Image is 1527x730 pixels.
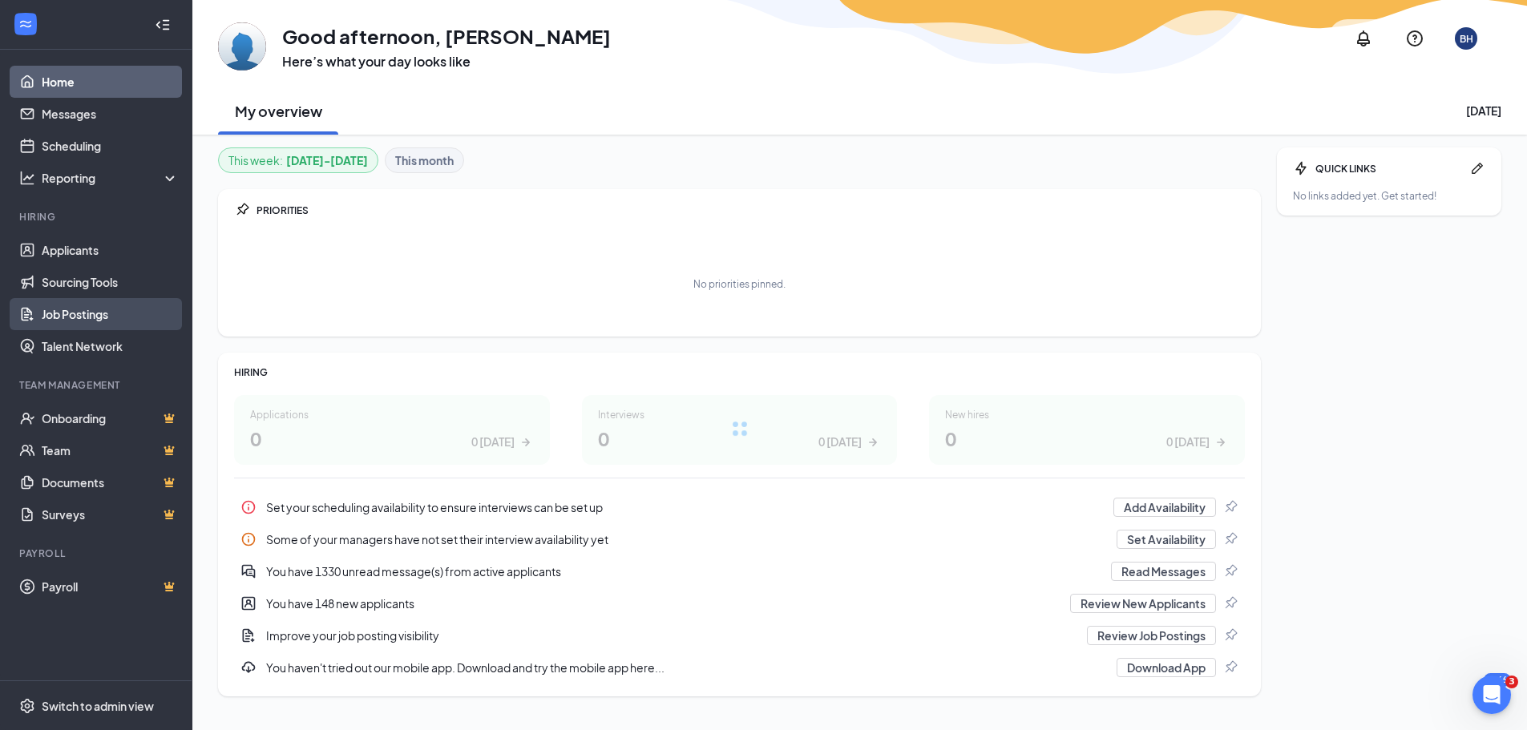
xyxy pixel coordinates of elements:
[1111,562,1216,581] button: Read Messages
[234,619,1245,651] a: DocumentAddImprove your job posting visibilityReview Job PostingsPin
[1222,563,1238,579] svg: Pin
[218,22,266,71] img: Brittany Hickman
[1505,676,1518,688] span: 3
[266,595,1060,611] div: You have 148 new applicants
[1113,498,1216,517] button: Add Availability
[693,277,786,291] div: No priorities pinned.
[42,266,179,298] a: Sourcing Tools
[1315,162,1463,175] div: QUICK LINKS
[1117,530,1216,549] button: Set Availability
[266,659,1107,676] div: You haven't tried out our mobile app. Download and try the mobile app here...
[240,499,257,515] svg: Info
[42,698,154,714] div: Switch to admin view
[282,22,611,50] h1: Good afternoon, [PERSON_NAME]
[234,202,250,218] svg: Pin
[19,170,35,186] svg: Analysis
[240,659,257,676] svg: Download
[234,523,1245,555] div: Some of your managers have not set their interview availability yet
[1222,595,1238,611] svg: Pin
[42,298,179,330] a: Job Postings
[1466,103,1501,119] div: [DATE]
[286,151,368,169] b: [DATE] - [DATE]
[42,234,179,266] a: Applicants
[266,563,1101,579] div: You have 1330 unread message(s) from active applicants
[240,627,257,643] svg: DocumentAdd
[1472,676,1511,714] iframe: Intercom live chat
[42,330,179,362] a: Talent Network
[42,434,179,466] a: TeamCrown
[228,151,368,169] div: This week :
[1405,29,1424,48] svg: QuestionInfo
[235,101,322,121] h2: My overview
[395,151,454,169] b: This month
[1222,627,1238,643] svg: Pin
[42,66,179,98] a: Home
[240,531,257,547] svg: Info
[18,16,34,32] svg: WorkstreamLogo
[1117,658,1216,677] button: Download App
[1293,189,1485,203] div: No links added yet. Get started!
[1469,160,1485,176] svg: Pen
[19,546,176,560] div: Payroll
[234,587,1245,619] a: UserEntityYou have 148 new applicantsReview New ApplicantsPin
[42,466,179,498] a: DocumentsCrown
[234,365,1245,379] div: HIRING
[266,531,1107,547] div: Some of your managers have not set their interview availability yet
[1222,659,1238,676] svg: Pin
[42,170,180,186] div: Reporting
[234,619,1245,651] div: Improve your job posting visibility
[1070,594,1216,613] button: Review New Applicants
[240,595,257,611] svg: UserEntity
[234,555,1245,587] div: You have 1330 unread message(s) from active applicants
[234,523,1245,555] a: InfoSome of your managers have not set their interview availability yetSet AvailabilityPin
[234,491,1245,523] a: InfoSet your scheduling availability to ensure interviews can be set upAdd AvailabilityPin
[1354,29,1373,48] svg: Notifications
[19,378,176,392] div: Team Management
[282,53,611,71] h3: Here’s what your day looks like
[42,130,179,162] a: Scheduling
[266,499,1104,515] div: Set your scheduling availability to ensure interviews can be set up
[1087,626,1216,645] button: Review Job Postings
[42,98,179,130] a: Messages
[19,698,35,714] svg: Settings
[240,563,257,579] svg: DoubleChatActive
[234,587,1245,619] div: You have 148 new applicants
[1460,32,1473,46] div: BH
[234,651,1245,684] div: You haven't tried out our mobile app. Download and try the mobile app here...
[42,571,179,603] a: PayrollCrown
[234,491,1245,523] div: Set your scheduling availability to ensure interviews can be set up
[266,627,1077,643] div: Improve your job posting visibility
[1293,160,1309,176] svg: Bolt
[42,498,179,530] a: SurveysCrown
[234,651,1245,684] a: DownloadYou haven't tried out our mobile app. Download and try the mobile app here...Download AppPin
[1484,673,1511,687] div: 1566
[19,210,176,224] div: Hiring
[42,402,179,434] a: OnboardingCrown
[1222,499,1238,515] svg: Pin
[257,204,1245,217] div: PRIORITIES
[234,555,1245,587] a: DoubleChatActiveYou have 1330 unread message(s) from active applicantsRead MessagesPin
[155,17,171,33] svg: Collapse
[1222,531,1238,547] svg: Pin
